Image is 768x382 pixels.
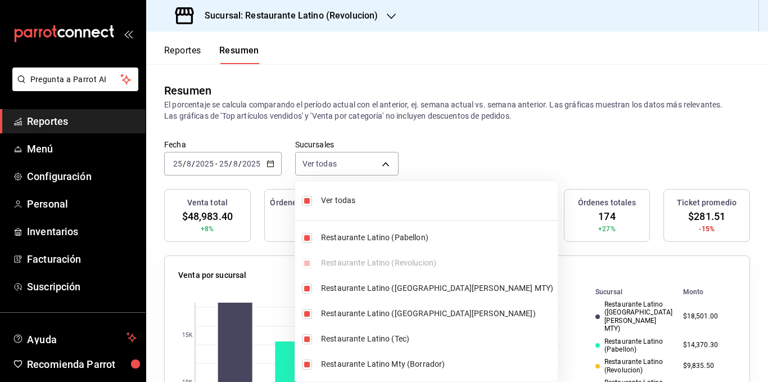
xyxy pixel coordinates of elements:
[321,308,553,320] span: Restaurante Latino ([GEOGRAPHIC_DATA][PERSON_NAME])
[321,282,553,294] span: Restaurante Latino ([GEOGRAPHIC_DATA][PERSON_NAME] MTY)
[321,232,553,244] span: Restaurante Latino (Pabellon)
[321,333,553,345] span: Restaurante Latino (Tec)
[321,358,553,370] span: Restaurante Latino Mty (Borrador)
[321,195,553,206] span: Ver todas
